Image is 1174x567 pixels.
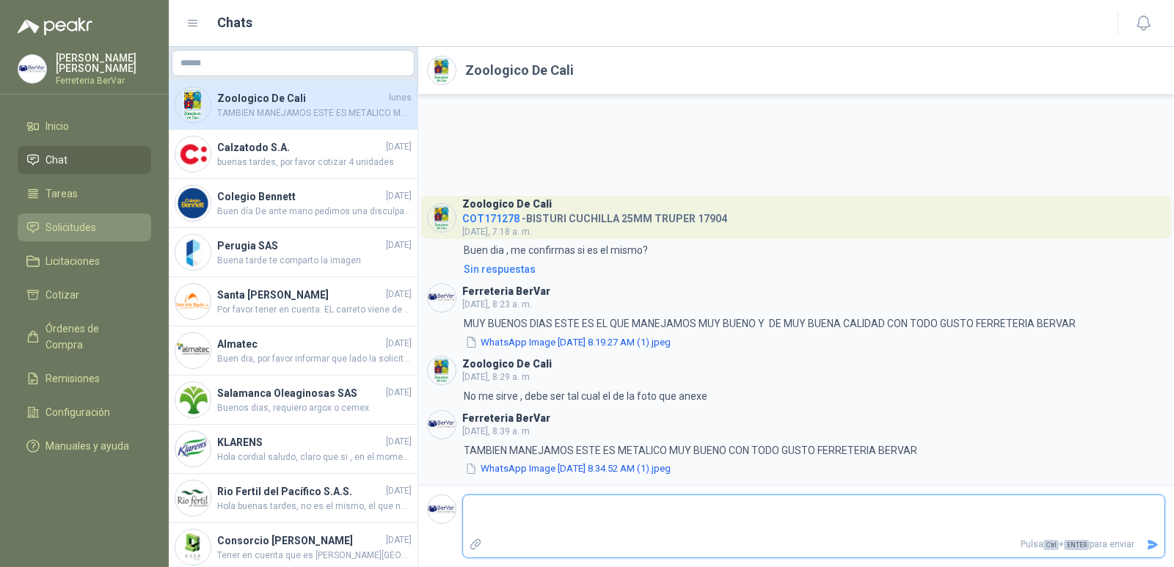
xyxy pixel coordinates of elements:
[18,281,151,309] a: Cotizar
[217,189,383,205] h4: Colegio Bennett
[45,186,78,202] span: Tareas
[175,530,211,565] img: Company Logo
[169,326,418,376] a: Company LogoAlmatec[DATE]Buen dia, por favor informar que lado la solicitas ?
[217,156,412,169] span: buenas tardes, por favor cotizar 4 unidades
[464,261,536,277] div: Sin respuestas
[1064,540,1090,550] span: ENTER
[462,288,550,296] h3: Ferreteria BerVar
[45,253,100,269] span: Licitaciones
[1140,532,1164,557] button: Enviar
[217,434,383,450] h4: KLARENS
[428,495,456,523] img: Company Logo
[462,372,532,382] span: [DATE], 8:29 a. m.
[18,398,151,426] a: Configuración
[175,136,211,172] img: Company Logo
[217,254,412,268] span: Buena tarde te comparto la imagen
[386,140,412,154] span: [DATE]
[217,385,383,401] h4: Salamanca Oleaginosas SAS
[217,401,412,415] span: Buenos dias, requiero argox o cemex
[18,432,151,460] a: Manuales y ayuda
[462,227,532,237] span: [DATE], 7:18 a. m.
[462,209,727,223] h4: - BISTURI CUCHILLA 25MM TRUPER 17904
[175,235,211,270] img: Company Logo
[217,287,383,303] h4: Santa [PERSON_NAME]
[169,228,418,277] a: Company LogoPerugia SAS[DATE]Buena tarde te comparto la imagen
[18,18,92,35] img: Logo peakr
[169,425,418,474] a: Company LogoKLARENS[DATE]Hola cordial saludo, claro que si , en el momento en que la despachemos ...
[45,152,68,168] span: Chat
[464,442,917,458] p: TAMBIEN MANEJAMOS ESTE ES METALICO MUY BUENO CON TODO GUSTO FERRETERIA BERVAR
[175,284,211,319] img: Company Logo
[217,12,252,33] h1: Chats
[386,435,412,449] span: [DATE]
[464,388,707,404] p: No me sirve , debe ser tal cual el de la foto que anexe
[217,303,412,317] span: Por favor tener en cuenta. EL carreto viene de 75 metros, me confirmas si necesitas que vengas lo...
[428,204,456,232] img: Company Logo
[169,277,418,326] a: Company LogoSanta [PERSON_NAME][DATE]Por favor tener en cuenta. EL carreto viene de 75 metros, me...
[217,336,383,352] h4: Almatec
[428,56,456,84] img: Company Logo
[428,284,456,312] img: Company Logo
[45,370,100,387] span: Remisiones
[45,438,129,454] span: Manuales y ayuda
[175,480,211,516] img: Company Logo
[18,112,151,140] a: Inicio
[217,483,383,500] h4: Rio Fertil del Pacífico S.A.S.
[462,414,550,422] h3: Ferreteria BerVar
[45,287,79,303] span: Cotizar
[45,321,137,353] span: Órdenes de Compra
[386,533,412,547] span: [DATE]
[389,91,412,105] span: lunes
[428,411,456,439] img: Company Logo
[1043,540,1059,550] span: Ctrl
[169,474,418,523] a: Company LogoRio Fertil del Pacífico S.A.S.[DATE]Hola buenas tardes, no es el mismo, el que nosotr...
[464,315,1076,332] p: MUY BUENOS DIAS ESTE ES EL QUE MANEJAMOS MUY BUENO Y DE MUY BUENA CALIDAD CON TODO GUSTO FERRETER...
[462,299,532,310] span: [DATE], 8:23 a. m.
[175,431,211,467] img: Company Logo
[386,288,412,301] span: [DATE]
[45,118,69,134] span: Inicio
[18,315,151,359] a: Órdenes de Compra
[217,549,412,563] span: Tener en cuenta que es [PERSON_NAME][GEOGRAPHIC_DATA]
[175,186,211,221] img: Company Logo
[217,238,383,254] h4: Perugia SAS
[386,337,412,351] span: [DATE]
[488,532,1141,557] p: Pulsa + para enviar
[217,90,386,106] h4: Zoologico De Cali
[18,146,151,174] a: Chat
[386,484,412,498] span: [DATE]
[217,106,412,120] span: TAMBIEN MANEJAMOS ESTE ES METALICO MUY BUENO CON TODO GUSTO FERRETERIA BERVAR
[464,461,672,477] button: WhatsApp Image [DATE] 8.34.52 AM (1).jpeg
[462,360,552,368] h3: Zoologico De Cali
[465,60,574,81] h2: Zoologico De Cali
[217,139,383,156] h4: Calzatodo S.A.
[45,404,110,420] span: Configuración
[18,55,46,83] img: Company Logo
[18,247,151,275] a: Licitaciones
[217,500,412,513] span: Hola buenas tardes, no es el mismo, el que nosotros manejamos es marca truper y adjuntamos la fic...
[386,238,412,252] span: [DATE]
[464,242,648,258] p: Buen dia , me confirmas si es el mismo?
[462,213,519,224] span: COT171278
[461,261,1165,277] a: Sin respuestas
[462,200,552,208] h3: Zoologico De Cali
[463,532,488,557] label: Adjuntar archivos
[18,180,151,208] a: Tareas
[217,352,412,366] span: Buen dia, por favor informar que lado la solicitas ?
[217,533,383,549] h4: Consorcio [PERSON_NAME]
[386,386,412,400] span: [DATE]
[169,130,418,179] a: Company LogoCalzatodo S.A.[DATE]buenas tardes, por favor cotizar 4 unidades
[175,333,211,368] img: Company Logo
[169,81,418,130] a: Company LogoZoologico De CalilunesTAMBIEN MANEJAMOS ESTE ES METALICO MUY BUENO CON TODO GUSTO FER...
[175,382,211,417] img: Company Logo
[45,219,96,235] span: Solicitudes
[217,450,412,464] span: Hola cordial saludo, claro que si , en el momento en que la despachemos te adjunto la guía para e...
[386,189,412,203] span: [DATE]
[18,365,151,392] a: Remisiones
[56,76,151,85] p: Ferreteria BerVar
[217,205,412,219] span: Buen día De ante mano pedimos una disculpa por lo sucedido, novedad de la cotizacion el valor es ...
[18,213,151,241] a: Solicitudes
[428,356,456,384] img: Company Logo
[462,426,532,436] span: [DATE], 8:39 a. m.
[175,87,211,122] img: Company Logo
